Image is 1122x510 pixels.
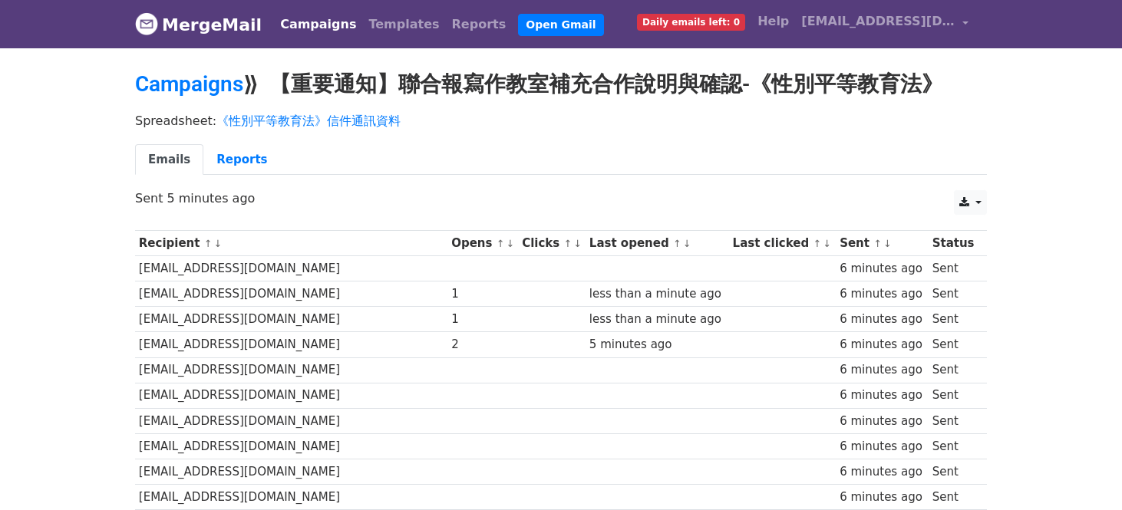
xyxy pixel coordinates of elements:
td: [EMAIL_ADDRESS][DOMAIN_NAME] [135,357,447,383]
td: [EMAIL_ADDRESS][DOMAIN_NAME] [135,383,447,408]
td: [EMAIL_ADDRESS][DOMAIN_NAME] [135,332,447,357]
div: 6 minutes ago [840,489,925,506]
a: ↑ [673,238,681,249]
a: [EMAIL_ADDRESS][DOMAIN_NAME] [795,6,975,42]
div: 1 [451,311,514,328]
div: 6 minutes ago [840,260,925,278]
td: Sent [929,383,979,408]
img: MergeMail logo [135,12,158,35]
div: 6 minutes ago [840,336,925,354]
a: Emails [135,144,203,176]
div: 5 minutes ago [589,336,725,354]
td: Sent [929,281,979,307]
a: ↑ [873,238,882,249]
a: Reports [446,9,513,40]
div: 2 [451,336,514,354]
div: 6 minutes ago [840,361,925,379]
a: Help [751,6,795,37]
a: ↓ [506,238,514,249]
a: ↓ [883,238,892,249]
th: Last clicked [729,231,837,256]
div: 6 minutes ago [840,463,925,481]
td: Sent [929,459,979,484]
div: 6 minutes ago [840,438,925,456]
a: ↓ [683,238,691,249]
th: Last opened [586,231,729,256]
th: Opens [447,231,518,256]
h2: ⟫ 【重要通知】聯合報寫作教室補充合作說明與確認-《性別平等教育法》 [135,71,987,97]
div: less than a minute ago [589,285,725,303]
a: Campaigns [274,9,362,40]
a: ↑ [497,238,505,249]
td: [EMAIL_ADDRESS][DOMAIN_NAME] [135,256,447,281]
td: Sent [929,485,979,510]
td: Sent [929,408,979,433]
td: Sent [929,332,979,357]
th: Status [929,231,979,256]
td: [EMAIL_ADDRESS][DOMAIN_NAME] [135,281,447,307]
a: 《性別平等教育法》信件通訊資料 [216,114,401,128]
td: [EMAIL_ADDRESS][DOMAIN_NAME] [135,307,447,332]
span: Daily emails left: 0 [637,14,745,31]
a: ↑ [813,238,821,249]
span: [EMAIL_ADDRESS][DOMAIN_NAME] [801,12,955,31]
a: ↓ [823,238,831,249]
a: Campaigns [135,71,243,97]
td: [EMAIL_ADDRESS][DOMAIN_NAME] [135,459,447,484]
td: Sent [929,256,979,281]
td: Sent [929,357,979,383]
a: Templates [362,9,445,40]
a: Reports [203,144,280,176]
td: [EMAIL_ADDRESS][DOMAIN_NAME] [135,408,447,433]
td: Sent [929,307,979,332]
div: 1 [451,285,514,303]
a: Open Gmail [518,14,603,36]
a: ↓ [213,238,222,249]
a: ↑ [563,238,572,249]
div: 6 minutes ago [840,413,925,430]
p: Spreadsheet: [135,113,987,129]
div: less than a minute ago [589,311,725,328]
a: ↓ [573,238,582,249]
a: Daily emails left: 0 [631,6,751,37]
div: 6 minutes ago [840,285,925,303]
td: [EMAIL_ADDRESS][DOMAIN_NAME] [135,433,447,459]
td: Sent [929,433,979,459]
a: MergeMail [135,8,262,41]
div: 6 minutes ago [840,387,925,404]
div: 6 minutes ago [840,311,925,328]
a: ↑ [204,238,213,249]
p: Sent 5 minutes ago [135,190,987,206]
th: Sent [836,231,929,256]
th: Recipient [135,231,447,256]
th: Clicks [518,231,586,256]
td: [EMAIL_ADDRESS][DOMAIN_NAME] [135,485,447,510]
